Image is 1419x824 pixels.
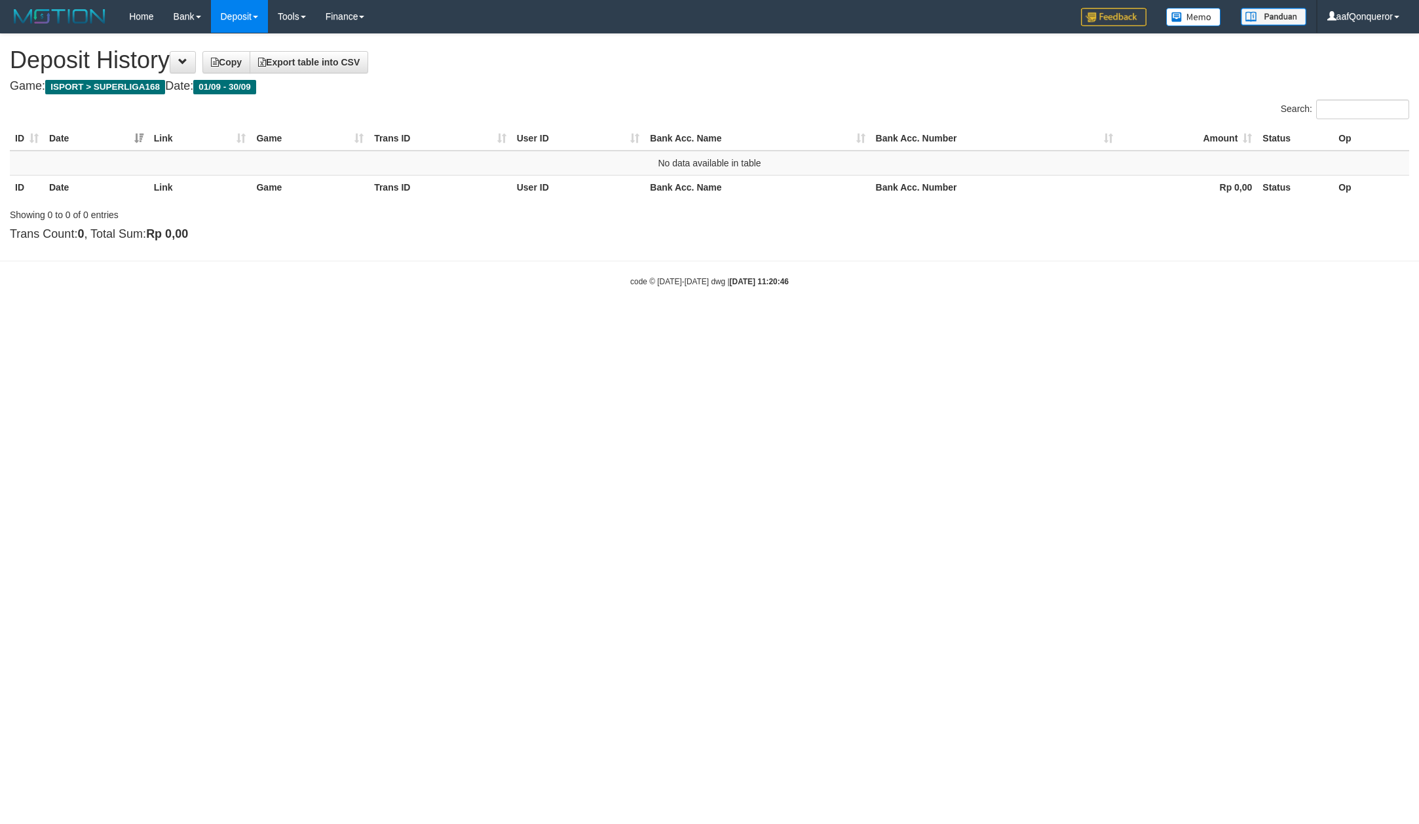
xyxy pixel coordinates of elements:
[202,51,250,73] a: Copy
[1241,8,1306,26] img: panduan.png
[871,175,1118,199] th: Bank Acc. Number
[1316,100,1409,119] input: Search:
[1333,175,1409,199] th: Op
[146,227,188,240] strong: Rp 0,00
[1333,126,1409,151] th: Op
[1118,126,1258,151] th: Amount: activate to sort column ascending
[1081,8,1146,26] img: Feedback.jpg
[871,126,1118,151] th: Bank Acc. Number: activate to sort column ascending
[251,175,369,199] th: Game
[10,126,44,151] th: ID: activate to sort column ascending
[10,151,1409,176] td: No data available in table
[149,126,252,151] th: Link: activate to sort column ascending
[44,126,149,151] th: Date: activate to sort column ascending
[211,57,242,67] span: Copy
[10,203,582,221] div: Showing 0 to 0 of 0 entries
[1166,8,1221,26] img: Button%20Memo.svg
[512,175,645,199] th: User ID
[1220,182,1253,193] strong: Rp 0,00
[369,175,512,199] th: Trans ID
[645,126,870,151] th: Bank Acc. Name: activate to sort column ascending
[149,175,252,199] th: Link
[258,57,360,67] span: Export table into CSV
[10,80,1409,93] h4: Game: Date:
[10,47,1409,73] h1: Deposit History
[77,227,84,240] strong: 0
[630,277,789,286] small: code © [DATE]-[DATE] dwg |
[251,126,369,151] th: Game: activate to sort column ascending
[250,51,368,73] a: Export table into CSV
[512,126,645,151] th: User ID: activate to sort column ascending
[193,80,256,94] span: 01/09 - 30/09
[730,277,789,286] strong: [DATE] 11:20:46
[10,175,44,199] th: ID
[1257,175,1333,199] th: Status
[10,7,109,26] img: MOTION_logo.png
[645,175,870,199] th: Bank Acc. Name
[10,228,1409,241] h4: Trans Count: , Total Sum:
[44,175,149,199] th: Date
[45,80,165,94] span: ISPORT > SUPERLIGA168
[1257,126,1333,151] th: Status
[369,126,512,151] th: Trans ID: activate to sort column ascending
[1281,100,1409,119] label: Search:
